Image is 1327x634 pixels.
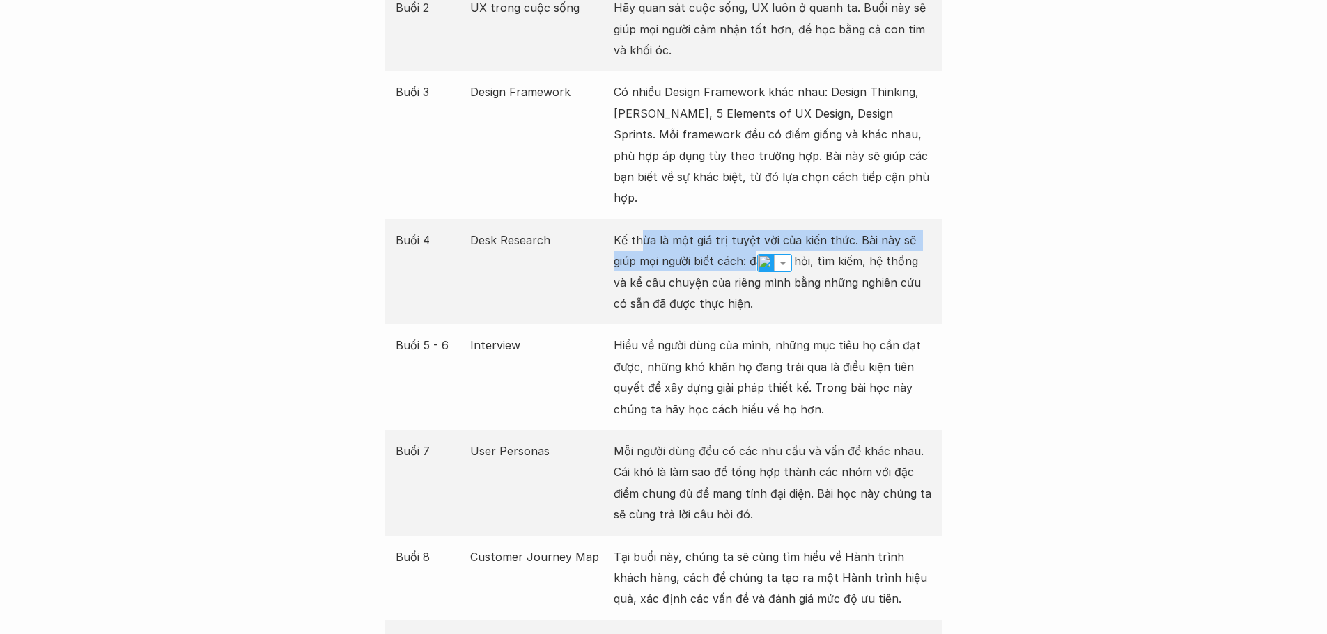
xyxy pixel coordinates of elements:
[614,81,932,208] p: Có nhiều Design Framework khác nhau: Design Thinking, [PERSON_NAME], 5 Elements of UX Design, Des...
[614,441,932,525] p: Mỗi người dùng đều có các nhu cầu và vấn đề khác nhau. Cái khó là làm sao để tổng hợp thành các n...
[396,335,464,356] p: Buổi 5 - 6
[470,441,607,461] p: User Personas
[614,230,932,315] p: Kế thừa là một giá trị tuyệt vời của kiến thức. Bài này sẽ giúp mọi người biết cách: đặt câu hỏi,...
[614,335,932,420] p: Hiểu về người dùng của mình, những mục tiêu họ cần đạt được, những khó khăn họ đang trải qua là đ...
[470,230,607,251] p: Desk Research
[470,81,607,102] p: Design Framework
[396,546,464,567] p: Buổi 8
[614,546,932,610] p: Tại buổi này, chúng ta sẽ cùng tìm hiểu về Hành trình khách hàng, cách để chúng ta tạo ra một Hàn...
[396,81,464,102] p: Buổi 3
[396,230,464,251] p: Buổi 4
[470,546,607,567] p: Customer Journey Map
[396,441,464,461] p: Buổi 7
[470,335,607,356] p: Interview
